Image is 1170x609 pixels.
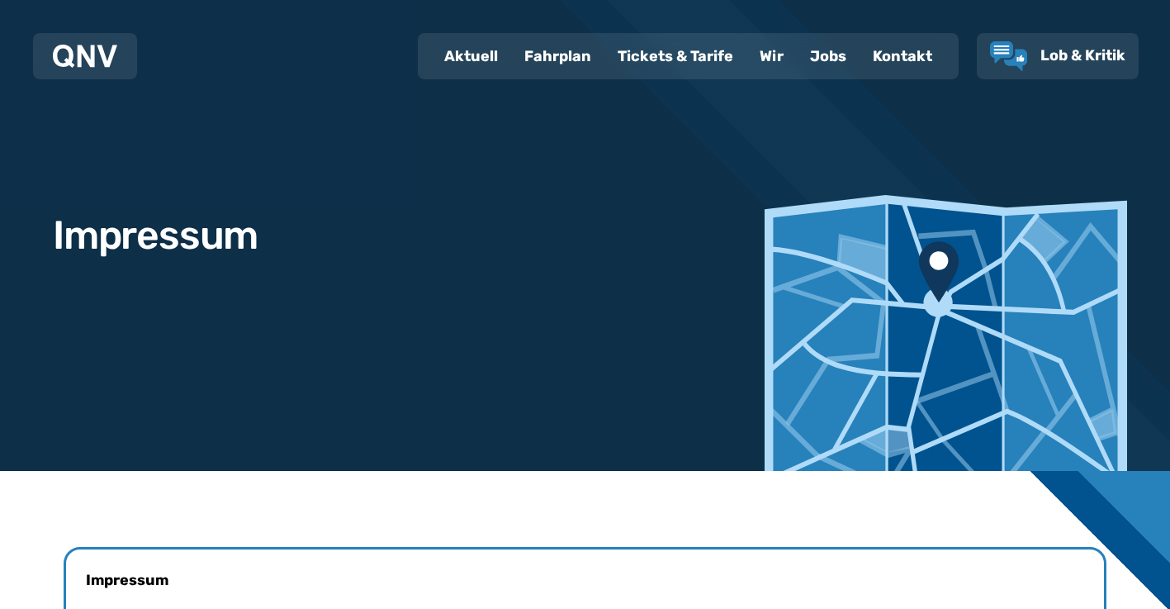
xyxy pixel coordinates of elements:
[431,35,511,78] a: Aktuell
[990,41,1125,71] a: Lob & Kritik
[86,569,1084,592] h4: Impressum
[860,35,945,78] a: Kontakt
[53,216,258,255] h1: Impressum
[1040,46,1125,64] span: Lob & Kritik
[746,35,797,78] a: Wir
[53,45,117,68] img: QNV Logo
[604,35,746,78] a: Tickets & Tarife
[53,40,117,73] a: QNV Logo
[511,35,604,78] a: Fahrplan
[797,35,860,78] a: Jobs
